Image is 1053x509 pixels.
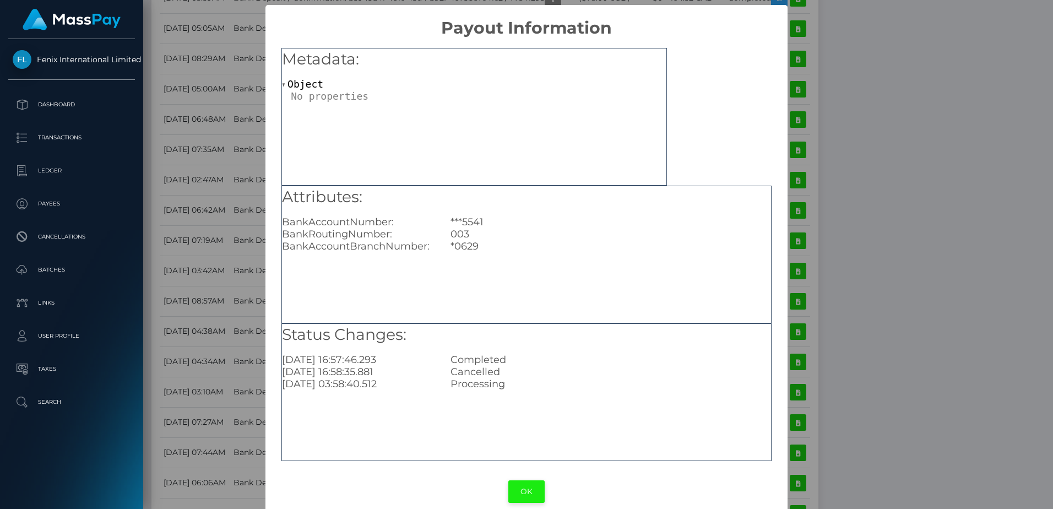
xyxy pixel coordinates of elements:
[13,163,131,179] p: Ledger
[442,240,779,252] div: *0629
[13,196,131,212] p: Payees
[274,228,442,240] div: BankRoutingNumber:
[274,240,442,252] div: BankAccountBranchNumber:
[13,96,131,113] p: Dashboard
[282,48,666,71] h5: Metadata:
[282,186,771,208] h5: Attributes:
[282,324,771,346] h5: Status Changes:
[274,378,442,390] div: [DATE] 03:58:40.512
[13,295,131,311] p: Links
[442,354,779,366] div: Completed
[13,262,131,278] p: Batches
[13,229,131,245] p: Cancellations
[13,328,131,344] p: User Profile
[13,394,131,410] p: Search
[13,129,131,146] p: Transactions
[274,216,442,228] div: BankAccountNumber:
[13,50,31,69] img: Fenix International Limited
[442,366,779,378] div: Cancelled
[287,78,323,90] span: Object
[442,378,779,390] div: Processing
[508,480,545,503] button: OK
[265,5,787,38] h2: Payout Information
[274,354,442,366] div: [DATE] 16:57:46.293
[8,55,135,64] span: Fenix International Limited
[274,366,442,378] div: [DATE] 16:58:35.881
[442,228,779,240] div: 003
[23,9,121,30] img: MassPay Logo
[13,361,131,377] p: Taxes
